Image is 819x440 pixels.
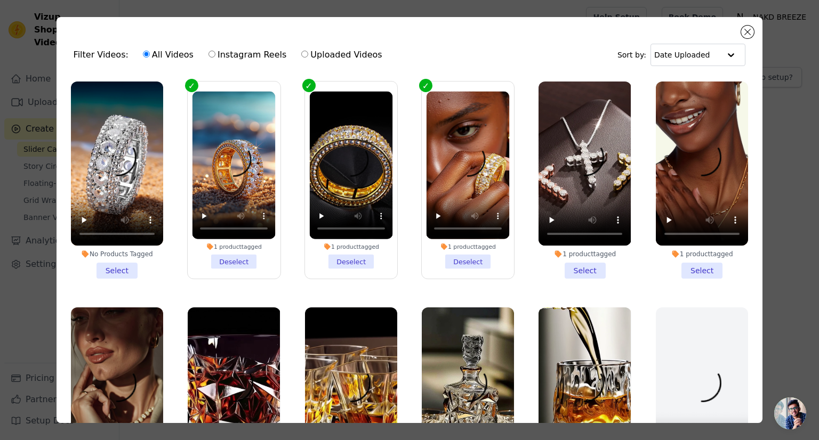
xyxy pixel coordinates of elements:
div: 1 product tagged [539,250,631,258]
label: Uploaded Videos [301,48,382,62]
button: Close modal [741,26,754,38]
div: Filter Videos: [74,43,388,67]
div: 1 product tagged [309,243,392,250]
div: Sort by: [617,44,746,66]
div: Open chat [774,397,806,429]
div: 1 product tagged [427,243,510,250]
div: 1 product tagged [192,243,276,250]
div: No Products Tagged [71,250,163,258]
div: 1 product tagged [656,250,748,258]
label: All Videos [142,48,194,62]
label: Instagram Reels [208,48,287,62]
